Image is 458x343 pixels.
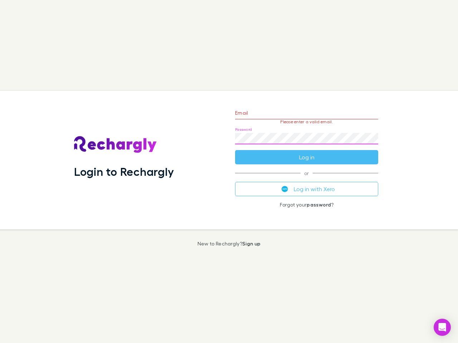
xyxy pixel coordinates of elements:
[198,241,261,247] p: New to Rechargly?
[235,127,252,132] label: Password
[434,319,451,336] div: Open Intercom Messenger
[235,150,378,164] button: Log in
[235,202,378,208] p: Forgot your ?
[235,119,378,124] p: Please enter a valid email.
[282,186,288,192] img: Xero's logo
[242,240,260,247] a: Sign up
[235,182,378,196] button: Log in with Xero
[307,202,331,208] a: password
[74,136,157,153] img: Rechargly's Logo
[74,165,174,178] h1: Login to Rechargly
